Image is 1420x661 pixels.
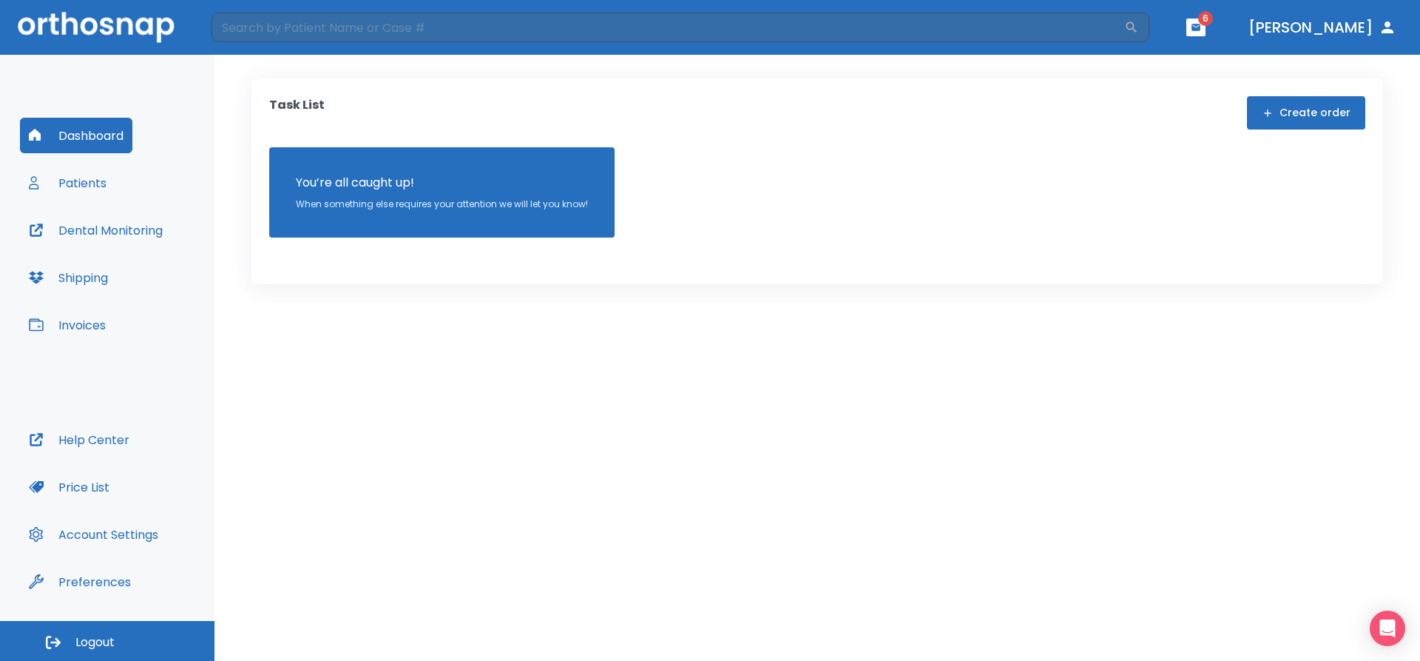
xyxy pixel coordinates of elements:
[20,422,138,457] button: Help Center
[1247,96,1365,130] button: Create order
[212,13,1124,42] input: Search by Patient Name or Case #
[20,307,115,343] button: Invoices
[20,469,118,505] button: Price List
[269,96,325,130] p: Task List
[296,174,588,192] p: You’re all caught up!
[1198,11,1213,26] span: 6
[1242,14,1402,41] button: [PERSON_NAME]
[20,165,115,201] button: Patients
[75,634,115,651] span: Logout
[20,517,167,552] button: Account Settings
[20,212,172,248] button: Dental Monitoring
[296,198,588,211] p: When something else requires your attention we will let you know!
[20,118,132,153] button: Dashboard
[20,564,140,600] button: Preferences
[1370,611,1405,646] div: Open Intercom Messenger
[20,260,117,295] button: Shipping
[18,12,175,42] img: Orthosnap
